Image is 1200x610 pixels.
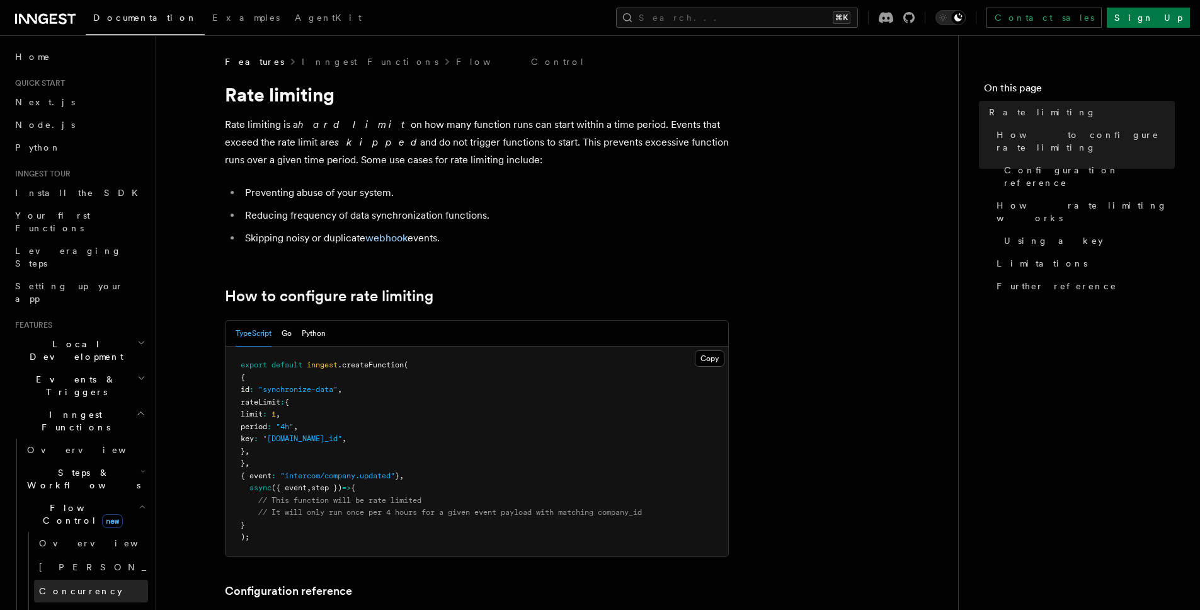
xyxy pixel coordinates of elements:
[258,508,642,517] span: // It will only run once per 4 hours for a given event payload with matching company_id
[294,422,298,431] span: ,
[241,360,267,369] span: export
[10,373,137,398] span: Events & Triggers
[241,373,245,382] span: {
[342,483,351,492] span: =>
[991,252,1175,275] a: Limitations
[399,471,404,480] span: ,
[254,434,258,443] span: :
[280,398,285,406] span: :
[10,181,148,204] a: Install the SDK
[935,10,966,25] button: Toggle dark mode
[10,368,148,403] button: Events & Triggers
[334,136,420,148] em: skipped
[39,538,169,548] span: Overview
[241,532,249,541] span: );
[271,471,276,480] span: :
[39,562,224,572] span: [PERSON_NAME]
[241,521,245,529] span: }
[241,229,729,247] li: Skipping noisy or duplicate events.
[1004,234,1103,247] span: Using a key
[241,471,271,480] span: { event
[997,129,1175,154] span: How to configure rate limiting
[10,91,148,113] a: Next.js
[22,439,148,461] a: Overview
[298,118,411,130] em: hard limit
[302,55,438,68] a: Inngest Functions
[241,447,245,456] span: }
[15,142,61,152] span: Python
[351,483,355,492] span: {
[365,232,408,244] a: webhook
[338,385,342,394] span: ,
[271,410,276,418] span: 1
[287,4,369,34] a: AgentKit
[241,422,267,431] span: period
[282,321,292,347] button: Go
[263,434,342,443] span: "[DOMAIN_NAME]_id"
[10,275,148,310] a: Setting up your app
[258,385,338,394] span: "synchronize-data"
[991,194,1175,229] a: How rate limiting works
[241,410,263,418] span: limit
[276,410,280,418] span: ,
[241,459,245,468] span: }
[15,188,146,198] span: Install the SDK
[997,257,1087,270] span: Limitations
[15,246,122,268] span: Leveraging Steps
[22,466,140,492] span: Steps & Workflows
[307,483,311,492] span: ,
[695,350,724,367] button: Copy
[999,229,1175,252] a: Using a key
[225,116,729,169] p: Rate limiting is a on how many function runs can start within a time period. Events that exceed t...
[395,471,399,480] span: }
[280,471,395,480] span: "intercom/company.updated"
[10,333,148,368] button: Local Development
[10,403,148,439] button: Inngest Functions
[10,408,136,434] span: Inngest Functions
[225,287,433,305] a: How to configure rate limiting
[10,204,148,239] a: Your first Functions
[205,4,287,34] a: Examples
[989,106,1096,118] span: Rate limiting
[997,280,1117,292] span: Further reference
[22,502,139,527] span: Flow Control
[997,199,1175,224] span: How rate limiting works
[10,169,71,179] span: Inngest tour
[338,360,404,369] span: .createFunction
[258,496,421,505] span: // This function will be rate limited
[986,8,1102,28] a: Contact sales
[10,338,137,363] span: Local Development
[10,320,52,330] span: Features
[22,497,148,532] button: Flow Controlnew
[102,514,123,528] span: new
[15,97,75,107] span: Next.js
[833,11,850,24] kbd: ⌘K
[241,434,254,443] span: key
[616,8,858,28] button: Search...⌘K
[225,83,729,106] h1: Rate limiting
[245,459,249,468] span: ,
[241,385,249,394] span: id
[15,120,75,130] span: Node.js
[15,210,90,233] span: Your first Functions
[1107,8,1190,28] a: Sign Up
[276,422,294,431] span: "4h"
[34,555,148,580] a: [PERSON_NAME]
[307,360,338,369] span: inngest
[225,582,352,600] a: Configuration reference
[39,586,122,596] span: Concurrency
[34,532,148,555] a: Overview
[241,398,280,406] span: rateLimit
[241,207,729,224] li: Reducing frequency of data synchronization functions.
[22,461,148,497] button: Steps & Workflows
[271,483,307,492] span: ({ event
[249,385,254,394] span: :
[241,184,729,202] li: Preventing abuse of your system.
[991,124,1175,159] a: How to configure rate limiting
[285,398,289,406] span: {
[10,78,65,88] span: Quick start
[225,55,284,68] span: Features
[999,159,1175,194] a: Configuration reference
[984,101,1175,124] a: Rate limiting
[27,445,157,455] span: Overview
